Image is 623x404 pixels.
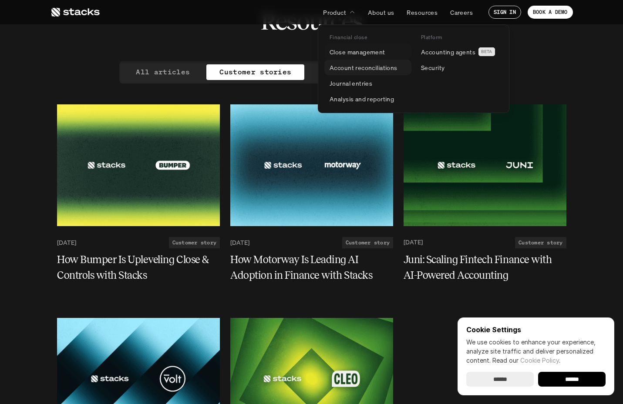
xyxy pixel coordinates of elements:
[172,240,216,246] h2: Customer story
[123,64,203,80] a: All articles
[330,34,367,40] p: Financial close
[528,6,573,19] a: BOOK A DEMO
[330,94,394,104] p: Analysis and reporting
[363,4,399,20] a: About us
[450,8,473,17] p: Careers
[230,237,393,248] a: [DATE]Customer story
[330,79,372,88] p: Journal entries
[57,239,76,246] p: [DATE]
[445,4,478,20] a: Careers
[404,252,556,283] h5: Juni: Scaling Fintech Finance with AI-Powered Accounting
[324,60,411,75] a: Account reconciliations
[520,357,559,364] a: Cookie Policy
[404,252,566,283] a: Juni: Scaling Fintech Finance with AI-Powered Accounting
[330,63,397,72] p: Account reconciliations
[219,66,291,78] p: Customer stories
[260,8,363,35] h2: Resources
[330,47,385,57] p: Close management
[494,9,516,15] p: SIGN IN
[492,357,560,364] span: Read our .
[421,34,442,40] p: Platform
[324,44,411,60] a: Close management
[57,237,220,248] a: [DATE]Customer story
[404,239,423,246] p: [DATE]
[488,6,521,19] a: SIGN IN
[407,8,438,17] p: Resources
[206,64,304,80] a: Customer stories
[136,66,190,78] p: All articles
[466,337,606,365] p: We use cookies to enhance your experience, analyze site traffic and deliver personalized content.
[404,104,566,226] img: Teal Flower
[533,9,568,15] p: BOOK A DEMO
[404,237,566,248] a: [DATE]Customer story
[230,252,393,283] a: How Motorway Is Leading AI Adoption in Finance with Stacks
[466,326,606,333] p: Cookie Settings
[481,49,492,54] h2: BETA
[421,47,475,57] p: Accounting agents
[323,8,346,17] p: Product
[230,239,249,246] p: [DATE]
[416,60,503,75] a: Security
[230,252,383,283] h5: How Motorway Is Leading AI Adoption in Finance with Stacks
[308,64,374,80] a: Blog post
[324,75,411,91] a: Journal entries
[57,252,220,283] a: How Bumper Is Upleveling Close & Controls with Stacks
[345,240,389,246] h2: Customer story
[324,91,411,107] a: Analysis and reporting
[416,44,503,60] a: Accounting agentsBETA
[368,8,394,17] p: About us
[131,39,168,46] a: Privacy Policy
[401,4,443,20] a: Resources
[519,240,562,246] h2: Customer story
[421,63,445,72] p: Security
[57,252,209,283] h5: How Bumper Is Upleveling Close & Controls with Stacks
